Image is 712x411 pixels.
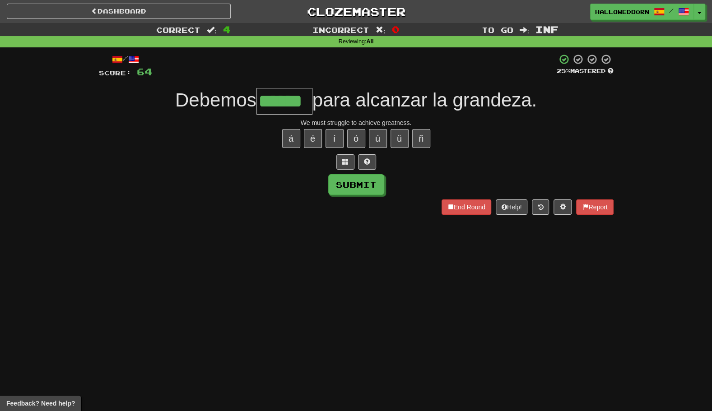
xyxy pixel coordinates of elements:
span: Debemos [175,89,256,111]
span: To go [481,25,513,34]
div: Mastered [557,67,614,75]
button: ü [391,129,409,148]
button: Help! [496,199,528,215]
span: Correct [156,25,200,34]
strong: All [366,38,373,45]
button: End Round [442,199,491,215]
span: Open feedback widget [6,399,75,408]
span: 4 [223,24,231,35]
span: / [669,7,674,14]
span: 64 [137,66,152,77]
div: / [99,54,152,65]
span: : [519,26,529,34]
span: Incorrect [312,25,369,34]
button: ñ [412,129,430,148]
a: hallowedborn / [590,4,694,20]
button: í [326,129,344,148]
a: Clozemaster [244,4,468,19]
span: Inf [535,24,558,35]
button: Single letter hint - you only get 1 per sentence and score half the points! alt+h [358,154,376,170]
button: é [304,129,322,148]
button: á [282,129,300,148]
button: ó [347,129,365,148]
a: Dashboard [7,4,231,19]
button: Switch sentence to multiple choice alt+p [336,154,354,170]
span: Score: [99,69,131,77]
button: Round history (alt+y) [532,199,549,215]
button: ú [369,129,387,148]
span: hallowedborn [595,8,649,16]
span: : [207,26,217,34]
span: 25 % [557,67,570,74]
span: : [376,26,386,34]
button: Submit [328,174,384,195]
span: 0 [392,24,400,35]
button: Report [576,199,613,215]
div: We must struggle to achieve greatness. [99,118,614,127]
span: para alcanzar la grandeza. [312,89,537,111]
